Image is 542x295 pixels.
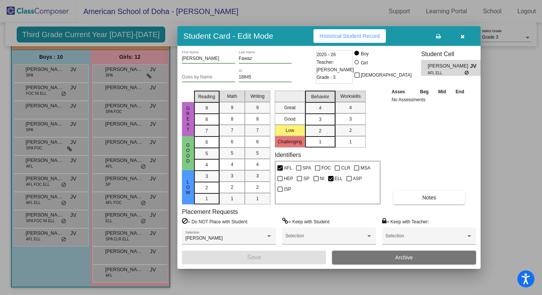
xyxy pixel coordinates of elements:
th: End [451,88,469,96]
span: Great [185,106,191,132]
span: Teacher: [PERSON_NAME] [316,58,354,74]
label: = Keep with Teacher: [382,218,429,225]
span: 5 [256,150,259,157]
span: 9 [205,105,208,111]
span: 2 [205,184,208,191]
input: goes by name [182,75,235,80]
span: 8 [205,116,208,123]
span: 9 [256,104,259,111]
span: 6 [231,138,233,145]
span: Behavior [311,93,329,100]
span: HEP [284,174,293,183]
span: Math [227,93,237,100]
span: 9 [231,104,233,111]
span: 1 [319,138,321,145]
span: 3 [231,173,233,179]
label: Placement Requests [182,208,238,215]
button: Notes [393,191,465,204]
span: NI [320,174,324,183]
span: MSA [360,163,370,173]
span: 5 [205,150,208,157]
h3: Student Card - Edit Mode [183,31,273,41]
span: 7 [231,127,233,134]
span: 3 [349,116,352,122]
span: ELL [335,174,343,183]
span: JV [470,62,481,70]
span: Low [185,179,191,195]
span: Good [185,143,191,164]
span: 1 [256,195,259,202]
button: Save [182,251,326,264]
span: CLR [341,163,350,173]
td: No Assessments [390,96,469,104]
span: Save [247,254,261,260]
input: Enter ID [239,75,292,80]
span: 3 [205,173,208,180]
span: 5 [231,150,233,157]
span: 2025 - 26 [316,51,336,58]
span: 7 [256,127,259,134]
span: AFL ELL [428,70,465,76]
span: [PERSON_NAME] [428,62,470,70]
span: 8 [231,116,233,122]
span: SPA [302,163,311,173]
label: = Do NOT Place with Student: [182,218,248,225]
span: 7 [205,127,208,134]
span: 4 [205,162,208,168]
span: Notes [422,195,436,201]
span: Archive [395,254,413,260]
span: 1 [349,138,352,145]
span: Reading [198,93,215,100]
span: 2 [256,184,259,191]
span: 4 [319,105,321,111]
span: 4 [256,161,259,168]
span: SP [303,174,309,183]
span: 2 [349,127,352,134]
span: Grade : 3 [316,74,335,81]
th: Mid [434,88,451,96]
span: 6 [256,138,259,145]
span: 6 [205,139,208,146]
label: Identifiers [275,151,301,158]
span: 4 [349,104,352,111]
span: 1 [231,195,233,202]
button: Historical Student Record [313,29,386,43]
span: Historical Student Record [320,33,380,39]
span: ASP [353,174,362,183]
span: Writing [251,93,265,100]
th: Asses [390,88,415,96]
span: FOC [321,163,331,173]
span: 8 [256,116,259,122]
span: [PERSON_NAME] [185,235,223,241]
h3: Student Cell [421,50,487,58]
span: 2 [319,127,321,134]
div: Boy [360,50,369,57]
span: 2 [231,184,233,191]
button: Archive [332,251,476,264]
span: [DEMOGRAPHIC_DATA] [361,71,412,80]
div: Girl [360,60,368,66]
th: Beg [415,88,433,96]
span: 1 [205,195,208,202]
span: AFL [284,163,292,173]
span: ISP [284,185,291,194]
span: Workskills [340,93,361,100]
span: 4 [231,161,233,168]
label: = Keep with Student: [282,218,331,225]
span: 3 [256,173,259,179]
span: 3 [319,116,321,123]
